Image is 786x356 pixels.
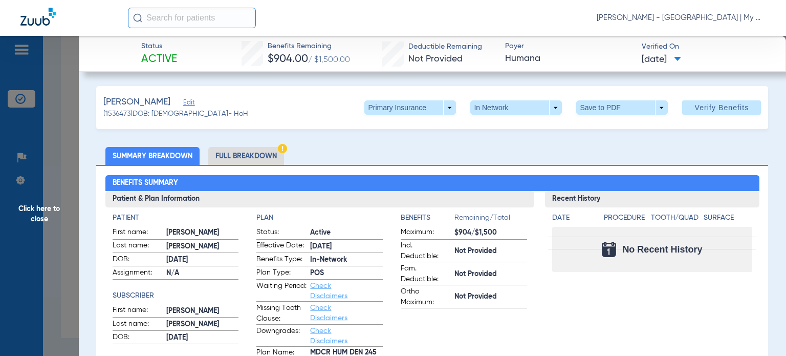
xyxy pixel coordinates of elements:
[166,306,239,317] span: [PERSON_NAME]
[552,213,595,223] h4: Date
[113,254,163,266] span: DOB:
[256,281,307,301] span: Waiting Period:
[105,147,200,165] li: Summary Breakdown
[113,213,239,223] h4: Patient
[310,304,347,322] a: Check Disclaimers
[166,241,239,252] span: [PERSON_NAME]
[113,227,163,239] span: First name:
[20,8,56,26] img: Zuub Logo
[103,96,170,109] span: [PERSON_NAME]
[401,286,451,308] span: Ortho Maximum:
[166,332,239,343] span: [DATE]
[735,307,786,356] iframe: Chat Widget
[401,263,451,285] span: Fam. Deductible:
[256,303,307,324] span: Missing Tooth Clause:
[256,213,383,223] h4: Plan
[310,241,383,252] span: [DATE]
[552,213,595,227] app-breakdown-title: Date
[454,213,527,227] span: Remaining/Total
[113,305,163,317] span: First name:
[308,56,350,64] span: / $1,500.00
[141,41,177,52] span: Status
[401,213,454,223] h4: Benefits
[454,227,527,238] span: $904/$1,500
[268,41,350,52] span: Benefits Remaining
[642,53,681,66] span: [DATE]
[682,100,761,115] button: Verify Benefits
[310,255,383,265] span: In-Network
[256,240,307,253] span: Effective Date:
[651,213,700,227] app-breakdown-title: Tooth/Quad
[278,144,287,153] img: Hazard
[256,227,307,239] span: Status:
[454,291,527,302] span: Not Provided
[105,175,759,192] h2: Benefits Summary
[105,191,534,207] h3: Patient & Plan Information
[505,52,632,65] span: Humana
[604,213,647,227] app-breakdown-title: Procedure
[113,319,163,331] span: Last name:
[310,282,347,300] a: Check Disclaimers
[256,267,307,280] span: Plan Type:
[364,100,456,115] button: Primary Insurance
[256,254,307,266] span: Benefits Type:
[408,41,482,52] span: Deductible Remaining
[597,13,766,23] span: [PERSON_NAME] - [GEOGRAPHIC_DATA] | My Community Dental Centers
[113,290,239,301] h4: Subscriber
[268,54,308,65] span: $904.00
[310,227,383,238] span: Active
[454,269,527,280] span: Not Provided
[604,213,647,223] h4: Procedure
[454,246,527,257] span: Not Provided
[408,54,463,64] span: Not Provided
[113,267,163,280] span: Assignment:
[310,327,347,345] a: Check Disclaimers
[642,41,769,52] span: Verified On
[576,100,668,115] button: Save to PDF
[166,268,239,279] span: N/A
[310,268,383,279] span: POS
[141,52,177,67] span: Active
[166,319,239,330] span: [PERSON_NAME]
[113,332,163,344] span: DOB:
[651,213,700,223] h4: Tooth/Quad
[401,227,451,239] span: Maximum:
[704,213,752,223] h4: Surface
[602,242,616,257] img: Calendar
[103,109,248,119] span: (1536473) DOB: [DEMOGRAPHIC_DATA] - HoH
[133,13,142,23] img: Search Icon
[256,326,307,346] span: Downgrades:
[401,213,454,227] app-breakdown-title: Benefits
[166,227,239,238] span: [PERSON_NAME]
[505,41,632,52] span: Payer
[128,8,256,28] input: Search for patients
[470,100,562,115] button: In Network
[208,147,284,165] li: Full Breakdown
[113,240,163,253] span: Last name:
[166,255,239,265] span: [DATE]
[622,244,702,255] span: No Recent History
[401,240,451,262] span: Ind. Deductible:
[704,213,752,227] app-breakdown-title: Surface
[694,103,749,112] span: Verify Benefits
[183,99,192,109] span: Edit
[545,191,759,207] h3: Recent History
